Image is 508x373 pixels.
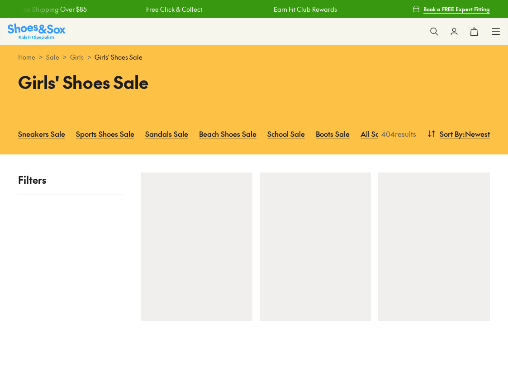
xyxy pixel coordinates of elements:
img: SNS_Logo_Responsive.svg [8,23,66,39]
a: School Sale [267,124,305,144]
span: : Newest [463,128,490,139]
div: > > > [18,52,490,62]
p: Filters [18,173,123,187]
span: Sort By [440,128,463,139]
span: Girls' Shoes Sale [95,52,142,62]
a: Sale [46,52,59,62]
a: Free Shipping Over $85 [375,5,443,14]
a: Girls [70,52,84,62]
a: Boots Sale [316,124,350,144]
a: Book a FREE Expert Fitting [413,1,490,17]
p: 404 results [378,128,416,139]
a: Sandals Sale [145,124,188,144]
a: Home [18,52,35,62]
a: Shoes & Sox [8,23,66,39]
a: Earn Fit Club Rewards [247,5,310,14]
a: Sneakers Sale [18,124,65,144]
a: All Sale [361,124,386,144]
a: Sports Shoes Sale [76,124,134,144]
h1: Girls' Shoes Sale [18,69,243,95]
button: Sort By:Newest [427,124,490,144]
a: Free Click & Collect [119,5,175,14]
a: Beach Shoes Sale [199,124,256,144]
span: Book a FREE Expert Fitting [423,5,490,13]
